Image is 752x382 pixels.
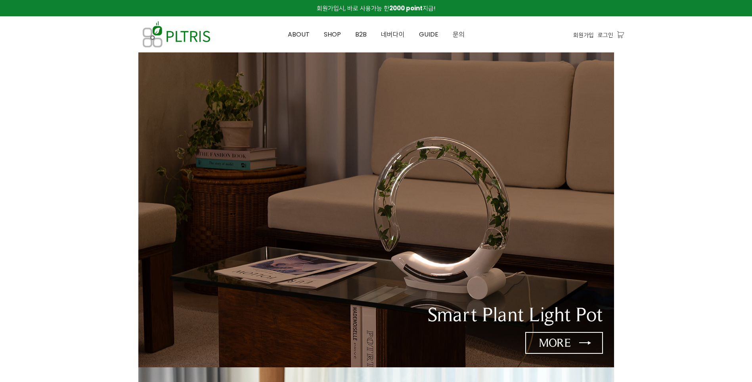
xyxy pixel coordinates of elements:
a: 로그인 [598,31,613,39]
span: B2B [355,30,367,39]
span: 네버다이 [381,30,405,39]
a: SHOP [317,17,348,52]
a: B2B [348,17,374,52]
span: 회원가입시, 바로 사용가능 한 지급! [317,4,435,12]
span: SHOP [324,30,341,39]
a: 네버다이 [374,17,412,52]
span: 문의 [453,30,465,39]
a: 문의 [446,17,472,52]
span: ABOUT [288,30,310,39]
strong: 2000 point [389,4,423,12]
a: 회원가입 [573,31,594,39]
a: ABOUT [281,17,317,52]
a: GUIDE [412,17,446,52]
span: GUIDE [419,30,438,39]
